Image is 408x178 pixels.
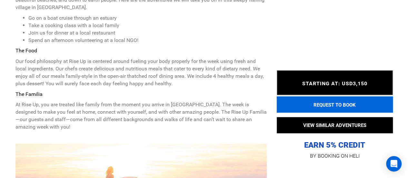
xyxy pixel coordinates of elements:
[15,47,37,54] strong: The Food
[277,117,393,133] button: VIEW SIMILAR ADVENTURES
[302,80,367,87] span: STARTING AT: USD3,150
[277,151,393,160] p: BY BOOKING ON HELI
[28,37,267,44] li: Spend an afternoon volunteering at a local NGO!
[386,156,402,172] div: Open Intercom Messenger
[15,101,267,131] p: At Rise Up, you are treated like family from the moment you arrive in [GEOGRAPHIC_DATA]. The week...
[28,29,267,37] li: Join us for dinner at a local restaurant
[277,75,393,150] p: EARN 5% CREDIT
[28,22,267,29] li: Take a cooking class with a local family
[277,96,393,112] button: REQUEST TO BOOK
[28,15,267,22] li: Go on a boat cruise through an estuary
[15,91,43,97] strong: The Familia
[15,58,267,87] p: Our food philosophy at Rise Up is centered around fueling your body properly for the week using f...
